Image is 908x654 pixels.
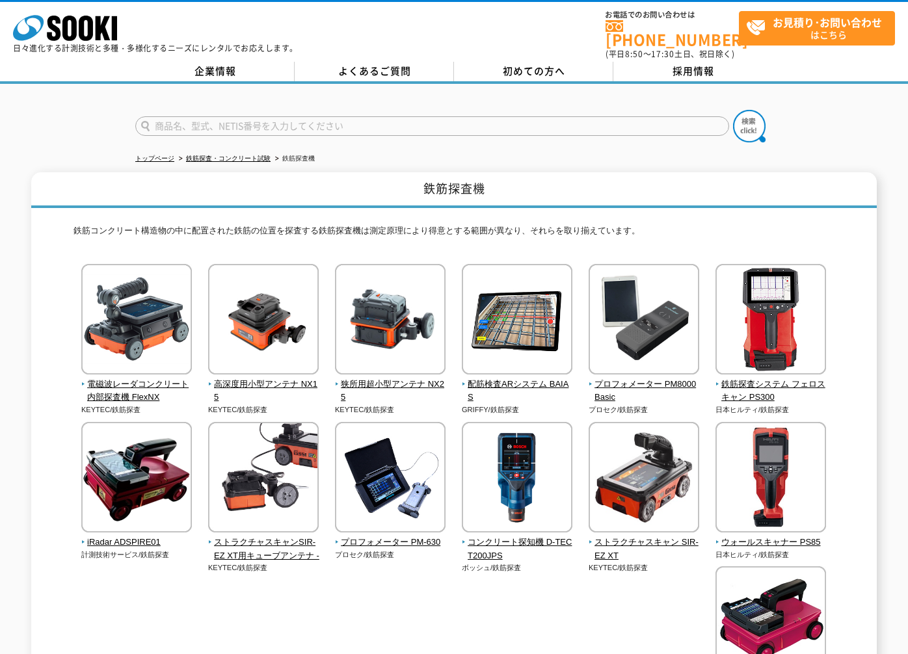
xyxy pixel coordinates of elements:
[186,155,271,162] a: 鉄筋探査・コンクリート試験
[462,365,573,404] a: 配筋検査ARシステム BAIAS
[208,562,319,573] p: KEYTEC/鉄筋探査
[606,11,739,19] span: お電話でのお問い合わせは
[613,62,773,81] a: 採用情報
[589,536,700,563] span: ストラクチャスキャン SIR-EZ XT
[81,536,193,549] span: iRadar ADSPIRE01
[208,365,319,404] a: 高深度用小型アンテナ NX15
[651,48,674,60] span: 17:30
[589,523,700,562] a: ストラクチャスキャン SIR-EZ XT
[81,404,193,415] p: KEYTEC/鉄筋探査
[606,20,739,47] a: [PHONE_NUMBER]
[715,404,827,415] p: 日本ヒルティ/鉄筋探査
[739,11,895,46] a: お見積り･お問い合わせはこちら
[625,48,643,60] span: 8:50
[208,264,319,378] img: 高深度用小型アンテナ NX15
[81,365,193,404] a: 電磁波レーダコンクリート内部探査機 FlexNX
[462,562,573,573] p: ボッシュ/鉄筋探査
[208,378,319,405] span: 高深度用小型アンテナ NX15
[733,110,766,142] img: btn_search.png
[462,536,573,563] span: コンクリート探知機 D-TECT200JPS
[81,523,193,549] a: iRadar ADSPIRE01
[135,62,295,81] a: 企業情報
[715,378,827,405] span: 鉄筋探査システム フェロスキャン PS300
[715,365,827,404] a: 鉄筋探査システム フェロスキャン PS300
[715,523,827,549] a: ウォールスキャナー PS85
[715,422,826,536] img: ウォールスキャナー PS85
[335,365,446,404] a: 狭所用超小型アンテナ NX25
[81,422,192,536] img: iRadar ADSPIRE01
[589,422,699,536] img: ストラクチャスキャン SIR-EZ XT
[208,404,319,415] p: KEYTEC/鉄筋探査
[81,549,193,560] p: 計測技術サービス/鉄筋探査
[462,378,573,405] span: 配筋検査ARシステム BAIAS
[208,422,319,536] img: ストラクチャスキャンSIR-EZ XT用キューブアンテナ -
[715,536,827,549] span: ウォールスキャナー PS85
[81,264,192,378] img: 電磁波レーダコンクリート内部探査機 FlexNX
[462,422,572,536] img: コンクリート探知機 D-TECT200JPS
[503,64,565,78] span: 初めての方へ
[295,62,454,81] a: よくあるご質問
[462,523,573,562] a: コンクリート探知機 D-TECT200JPS
[335,523,446,549] a: プロフォメーター PM-630
[335,378,446,405] span: 狭所用超小型アンテナ NX25
[589,404,700,415] p: プロセク/鉄筋探査
[746,12,894,44] span: はこちら
[589,378,700,405] span: プロフォメーター PM8000Basic
[462,404,573,415] p: GRIFFY/鉄筋探査
[31,172,877,208] h1: 鉄筋探査機
[715,264,826,378] img: 鉄筋探査システム フェロスキャン PS300
[454,62,613,81] a: 初めての方へ
[589,562,700,573] p: KEYTEC/鉄筋探査
[335,264,446,378] img: 狭所用超小型アンテナ NX25
[462,264,572,378] img: 配筋検査ARシステム BAIAS
[208,523,319,562] a: ストラクチャスキャンSIR-EZ XT用キューブアンテナ -
[273,152,315,166] li: 鉄筋探査機
[589,365,700,404] a: プロフォメーター PM8000Basic
[335,549,446,560] p: プロセク/鉄筋探査
[208,536,319,563] span: ストラクチャスキャンSIR-EZ XT用キューブアンテナ -
[715,549,827,560] p: 日本ヒルティ/鉄筋探査
[773,14,882,30] strong: お見積り･お問い合わせ
[73,224,835,244] p: 鉄筋コンクリート構造物の中に配置された鉄筋の位置を探査する鉄筋探査機は測定原理により得意とする範囲が異なり、それらを取り揃えています。
[589,264,699,378] img: プロフォメーター PM8000Basic
[135,155,174,162] a: トップページ
[13,44,298,52] p: 日々進化する計測技術と多種・多様化するニーズにレンタルでお応えします。
[335,404,446,415] p: KEYTEC/鉄筋探査
[335,536,446,549] span: プロフォメーター PM-630
[135,116,729,136] input: 商品名、型式、NETIS番号を入力してください
[606,48,734,60] span: (平日 ～ 土日、祝日除く)
[335,422,446,536] img: プロフォメーター PM-630
[81,378,193,405] span: 電磁波レーダコンクリート内部探査機 FlexNX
